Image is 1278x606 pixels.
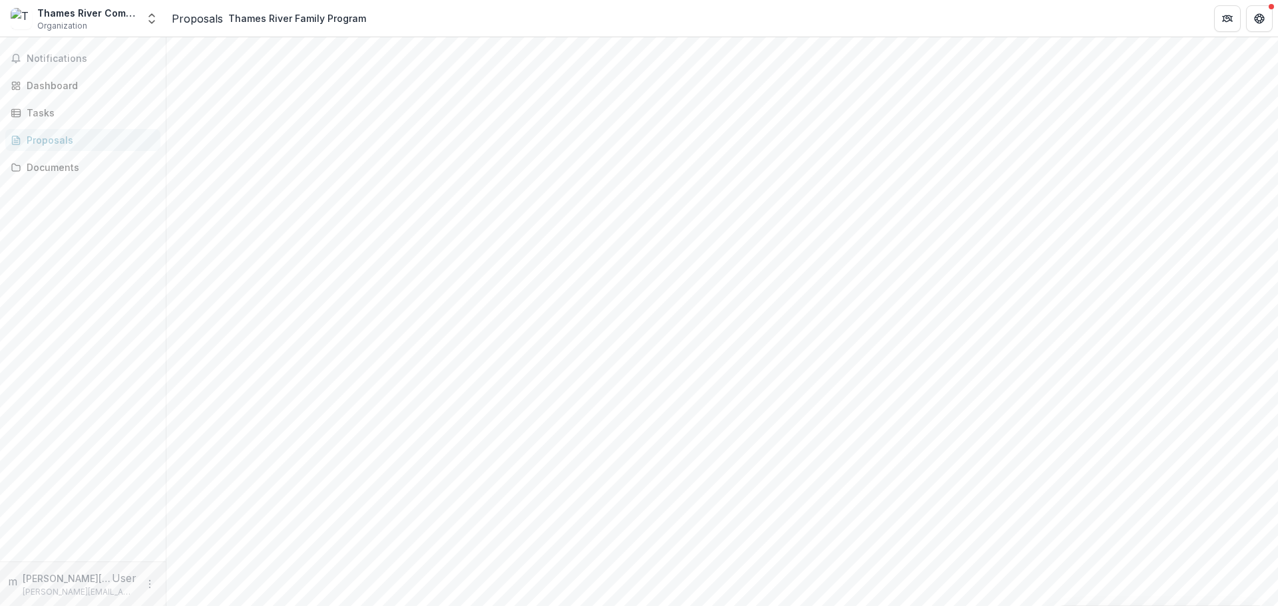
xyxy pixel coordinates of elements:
div: Tasks [27,106,150,120]
p: User [112,570,136,586]
div: Thames River Family Program [228,11,366,25]
button: Partners [1214,5,1241,32]
button: Open entity switcher [142,5,161,32]
div: michaelv@trfp.org [8,573,17,589]
a: Dashboard [5,75,160,96]
a: Proposals [172,11,223,27]
a: Tasks [5,102,160,124]
span: Organization [37,20,87,32]
a: Documents [5,156,160,178]
div: Thames River Community Service, Inc. [37,6,137,20]
button: Notifications [5,48,160,69]
div: Proposals [27,133,150,147]
a: Proposals [5,129,160,151]
button: More [142,576,158,592]
button: Get Help [1246,5,1273,32]
p: [PERSON_NAME][EMAIL_ADDRESS][DOMAIN_NAME] [23,586,136,598]
div: Documents [27,160,150,174]
span: Notifications [27,53,155,65]
p: [PERSON_NAME][EMAIL_ADDRESS][DOMAIN_NAME] [23,571,112,585]
div: Dashboard [27,78,150,92]
nav: breadcrumb [172,9,371,28]
img: Thames River Community Service, Inc. [11,8,32,29]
